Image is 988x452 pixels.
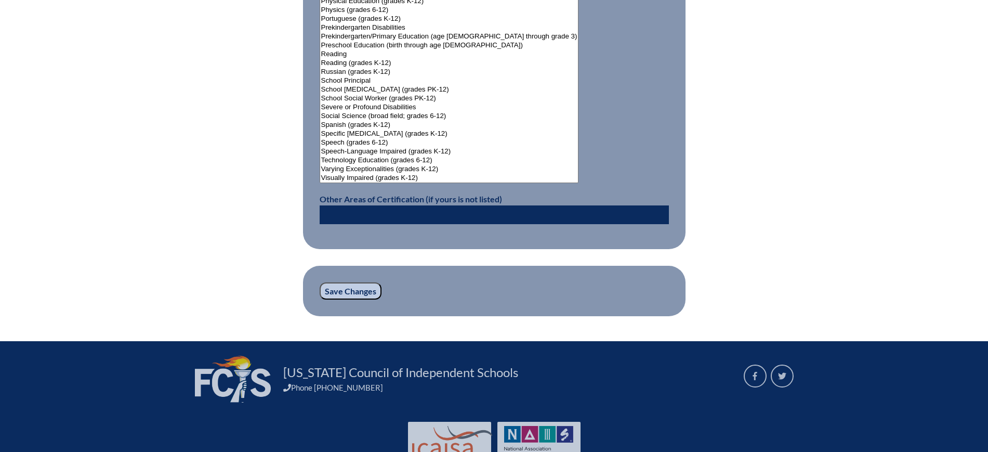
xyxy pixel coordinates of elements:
[320,76,578,85] option: School Principal
[320,59,578,68] option: Reading (grades K-12)
[320,50,578,59] option: Reading
[320,165,578,174] option: Varying Exceptionalities (grades K-12)
[279,364,522,381] a: [US_STATE] Council of Independent Schools
[320,23,578,32] option: Prekindergarten Disabilities
[320,121,578,130] option: Spanish (grades K-12)
[320,147,578,156] option: Speech-Language Impaired (grades K-12)
[320,15,578,23] option: Portuguese (grades K-12)
[320,85,578,94] option: School [MEDICAL_DATA] (grades PK-12)
[320,138,578,147] option: Speech (grades 6-12)
[320,156,578,165] option: Technology Education (grades 6-12)
[320,112,578,121] option: Social Science (broad field; grades 6-12)
[320,41,578,50] option: Preschool Education (birth through age [DEMOGRAPHIC_DATA])
[320,6,578,15] option: Physics (grades 6-12)
[320,32,578,41] option: Prekindergarten/Primary Education (age [DEMOGRAPHIC_DATA] through grade 3)
[320,94,578,103] option: School Social Worker (grades PK-12)
[320,103,578,112] option: Severe or Profound Disabilities
[320,130,578,138] option: Specific [MEDICAL_DATA] (grades K-12)
[320,282,381,300] input: Save Changes
[320,68,578,76] option: Russian (grades K-12)
[283,383,731,392] div: Phone [PHONE_NUMBER]
[195,356,271,403] img: FCIS_logo_white
[320,194,502,204] label: Other Areas of Certification (if yours is not listed)
[320,174,578,183] option: Visually Impaired (grades K-12)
